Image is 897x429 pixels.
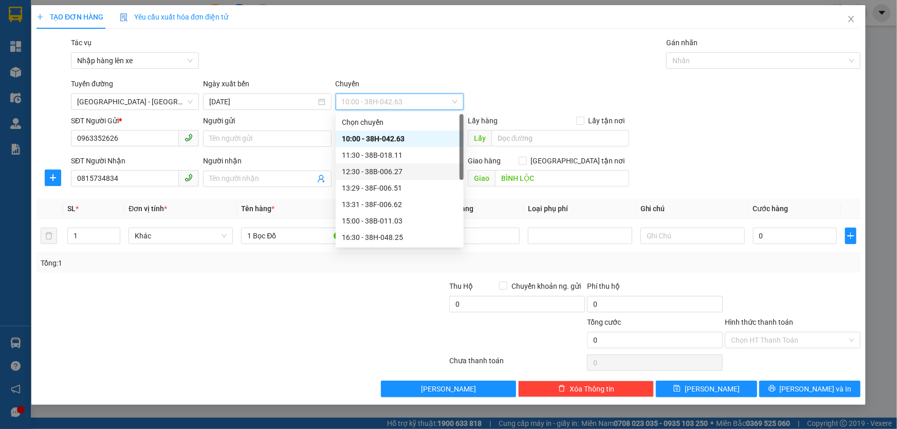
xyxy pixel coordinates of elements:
button: Close [837,5,866,34]
div: 16:30 - 38H-048.25 [342,232,457,243]
li: Cổ Đạm, xã [GEOGRAPHIC_DATA], [GEOGRAPHIC_DATA] [96,25,430,38]
input: Dọc đường [491,130,629,146]
span: plus [846,232,856,240]
span: [PERSON_NAME] và In [780,383,852,395]
span: Hà Nội - Hà Tĩnh [77,94,193,109]
input: 15/09/2025 [209,96,316,107]
span: delete [558,385,565,393]
li: Hotline: 1900252555 [96,38,430,51]
label: Gán nhãn [666,39,698,47]
div: SĐT Người Nhận [71,155,199,166]
span: Xóa Thông tin [570,383,614,395]
span: Thu Hộ [449,282,473,290]
span: Đơn vị tính [129,204,167,213]
span: [PERSON_NAME] [421,383,476,395]
span: Lấy hàng [468,117,498,125]
span: TẠO ĐƠN HÀNG [36,13,103,21]
div: 13:31 - 38F-006.62 [342,199,457,210]
span: Tên hàng [241,204,274,213]
span: Khác [135,228,227,244]
span: save [673,385,681,393]
button: deleteXóa Thông tin [518,381,654,397]
span: plus [45,174,61,182]
div: Chọn chuyến [336,114,464,130]
b: GỬI : VP Cổ Đạm [13,74,120,91]
span: [GEOGRAPHIC_DATA] tận nơi [527,155,629,166]
span: Yêu cầu xuất hóa đơn điện tử [120,13,228,21]
button: printer[PERSON_NAME] và In [759,381,861,397]
input: VD: Bàn, Ghế [241,228,345,244]
div: 13:29 - 38F-006.51 [342,182,457,194]
div: 10:00 - 38H-042.63 [342,133,457,144]
img: logo.jpg [13,13,64,64]
div: Phí thu hộ [587,281,723,296]
div: Tuyến đường [71,78,199,94]
span: Lấy [468,130,491,146]
input: Dọc đường [495,170,629,186]
span: SL [67,204,76,213]
label: Hình thức thanh toán [725,318,793,326]
span: Chuyển khoản ng. gửi [507,281,585,292]
div: 12:30 - 38B-006.27 [342,166,457,177]
button: delete [41,228,57,244]
span: plus [36,13,44,21]
th: Loại phụ phí [524,199,636,219]
span: phone [185,134,193,142]
span: Giao hàng [468,157,501,165]
span: printer [768,385,776,393]
div: Ngày xuất bến [203,78,331,94]
th: Ghi chú [636,199,749,219]
span: Nhập hàng lên xe [77,53,193,68]
span: phone [185,174,193,182]
button: [PERSON_NAME] [381,381,517,397]
span: 10:00 - 38H-042.63 [342,94,457,109]
div: Tổng: 1 [41,257,346,269]
div: Chuyến [336,78,464,94]
input: Ghi Chú [640,228,745,244]
div: Chưa thanh toán [449,355,587,373]
span: Tổng cước [587,318,621,326]
span: Cước hàng [753,204,789,213]
span: [PERSON_NAME] [685,383,740,395]
span: Lấy tận nơi [584,115,629,126]
div: SĐT Người Gửi [71,115,199,126]
div: 11:30 - 38B-018.11 [342,150,457,161]
button: plus [45,170,61,186]
button: plus [845,228,856,244]
div: Chọn chuyến [342,117,457,128]
div: Người gửi [203,115,331,126]
img: icon [120,13,128,22]
div: Người nhận [203,155,331,166]
input: 0 [436,228,520,244]
span: Giao [468,170,495,186]
div: 15:00 - 38B-011.03 [342,215,457,227]
label: Tác vụ [71,39,91,47]
button: save[PERSON_NAME] [656,381,757,397]
span: user-add [317,175,325,183]
span: close [847,15,855,23]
